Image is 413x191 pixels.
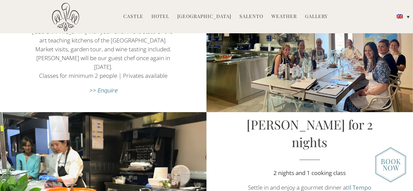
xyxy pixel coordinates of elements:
[152,13,169,21] a: Hotel
[375,147,406,183] img: new-booknow.png
[247,116,373,150] a: [PERSON_NAME] for 2 nights
[272,13,297,21] a: Weather
[240,13,264,21] a: Salento
[124,13,144,21] a: Castle
[52,3,79,32] img: Castello di Ugento
[274,169,346,177] strong: 2 nights and 1 cooking class
[305,13,328,21] a: Gallery
[397,14,403,18] img: English
[89,86,118,94] a: >> Enquire
[178,13,232,21] a: [GEOGRAPHIC_DATA]
[31,18,176,80] p: Prepare a 4-course [PERSON_NAME] meal to [GEOGRAPHIC_DATA] with your Chef in the state-of-the-art...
